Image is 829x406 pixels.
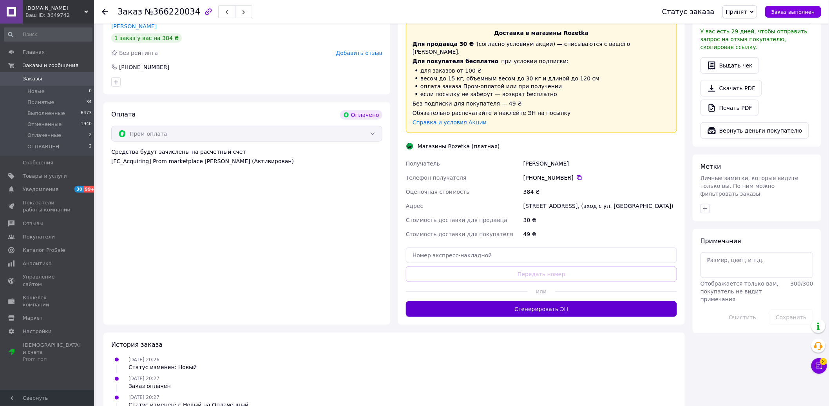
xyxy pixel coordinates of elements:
[791,280,813,287] span: 300 / 300
[111,148,382,165] div: Средства будут зачислены на расчетный счет
[25,12,94,19] div: Ваш ID: 3649742
[765,6,821,18] button: Заказ выполнен
[111,111,136,118] span: Оплата
[413,67,670,75] li: для заказов от 100 ₴
[413,109,670,117] div: Обязательно распечатайте и наклейте ЭН на посылку
[406,160,440,167] span: Получатель
[406,248,677,263] input: Номер экспресс-накладной
[118,63,170,71] div: [PHONE_NUMBER]
[413,90,670,98] li: если посылку не заберут — возврат бесплатно
[74,186,83,193] span: 30
[528,288,555,295] span: или
[89,88,92,95] span: 0
[662,8,715,16] div: Статус заказа
[129,364,197,371] div: Статус изменен: Новый
[820,358,827,365] span: 2
[700,100,759,116] a: Печать PDF
[23,199,72,213] span: Показатели работы компании
[118,7,142,16] span: Заказ
[23,220,43,227] span: Отзывы
[27,121,62,128] span: Отмененные
[406,189,470,195] span: Оценочная стоимость
[83,186,96,193] span: 99+
[23,342,81,363] span: [DEMOGRAPHIC_DATA] и счета
[4,27,92,42] input: Поиск
[336,50,382,56] span: Добавить отзыв
[89,143,92,150] span: 2
[413,40,670,56] div: (согласно условиям акции) — списываются с вашего [PERSON_NAME].
[406,203,423,209] span: Адрес
[23,186,58,193] span: Уведомления
[700,80,762,96] a: Скачать PDF
[413,75,670,82] li: весом до 15 кг, объемным весом до 30 кг и длиной до 120 см
[23,75,42,82] span: Заказы
[23,159,53,166] span: Сообщения
[416,142,502,150] div: Магазины Rozetka (платная)
[81,110,92,117] span: 6473
[23,233,55,240] span: Покупатели
[89,132,92,139] span: 2
[700,237,741,245] span: Примечания
[811,358,827,374] button: Чат с покупателем2
[522,227,679,241] div: 49 ₴
[523,174,677,182] div: [PHONE_NUMBER]
[494,30,589,36] span: Доставка в магазины Rozetka
[129,357,159,362] span: [DATE] 20:26
[340,110,382,120] div: Оплачено
[129,395,159,401] span: [DATE] 20:27
[413,41,474,47] span: Для продавца 30 ₴
[27,143,59,150] span: ОТПРАВЛЕН
[23,328,51,335] span: Настройки
[145,7,200,16] span: №366220034
[102,8,108,16] div: Вернуться назад
[700,280,779,302] span: Отображается только вам, покупатель не видит примечания
[522,199,679,213] div: [STREET_ADDRESS], (вход с ул. [GEOGRAPHIC_DATA])
[700,28,807,50] span: У вас есть 29 дней, чтобы отправить запрос на отзыв покупателю, скопировав ссылку.
[726,9,747,15] span: Принят
[413,57,670,65] div: при условии подписки:
[23,315,43,322] span: Маркет
[111,157,382,165] div: [FC_Acquiring] Prom marketplace [PERSON_NAME] (Активирован)
[23,62,78,69] span: Заказы и сообщения
[406,231,513,237] span: Стоимость доставки для покупателя
[129,376,159,382] span: [DATE] 20:27
[23,247,65,254] span: Каталог ProSale
[23,260,52,267] span: Аналитика
[406,217,507,223] span: Стоимость доставки для продавца
[413,119,487,126] a: Справка и условия Акции
[522,185,679,199] div: 384 ₴
[23,173,67,180] span: Товары и услуги
[522,157,679,171] div: [PERSON_NAME]
[81,121,92,128] span: 1940
[27,110,65,117] span: Выполненные
[771,9,815,15] span: Заказ выполнен
[111,33,182,43] div: 1 заказ у вас на 384 ₴
[86,99,92,106] span: 34
[406,301,677,317] button: Сгенерировать ЭН
[23,356,81,363] div: Prom топ
[413,82,670,90] li: оплата заказа Пром-оплатой или при получении
[522,213,679,227] div: 30 ₴
[23,273,72,288] span: Управление сайтом
[413,58,499,64] span: Для покупателя бесплатно
[23,49,45,56] span: Главная
[700,175,799,197] span: Личные заметки, которые видите только вы. По ним можно фильтровать заказы
[700,163,721,170] span: Метки
[700,57,759,74] button: Выдать чек
[27,99,54,106] span: Принятые
[700,122,809,139] button: Вернуть деньги покупателю
[119,50,158,56] span: Без рейтинга
[25,5,84,12] span: Zadavaka.net
[129,382,171,390] div: Заказ оплачен
[111,23,157,29] a: [PERSON_NAME]
[406,175,467,181] span: Телефон получателя
[27,132,61,139] span: Оплаченные
[413,100,670,107] div: Без подписки для покупателя — 49 ₴
[27,88,45,95] span: Новые
[111,341,163,348] span: История заказа
[23,294,72,308] span: Кошелек компании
